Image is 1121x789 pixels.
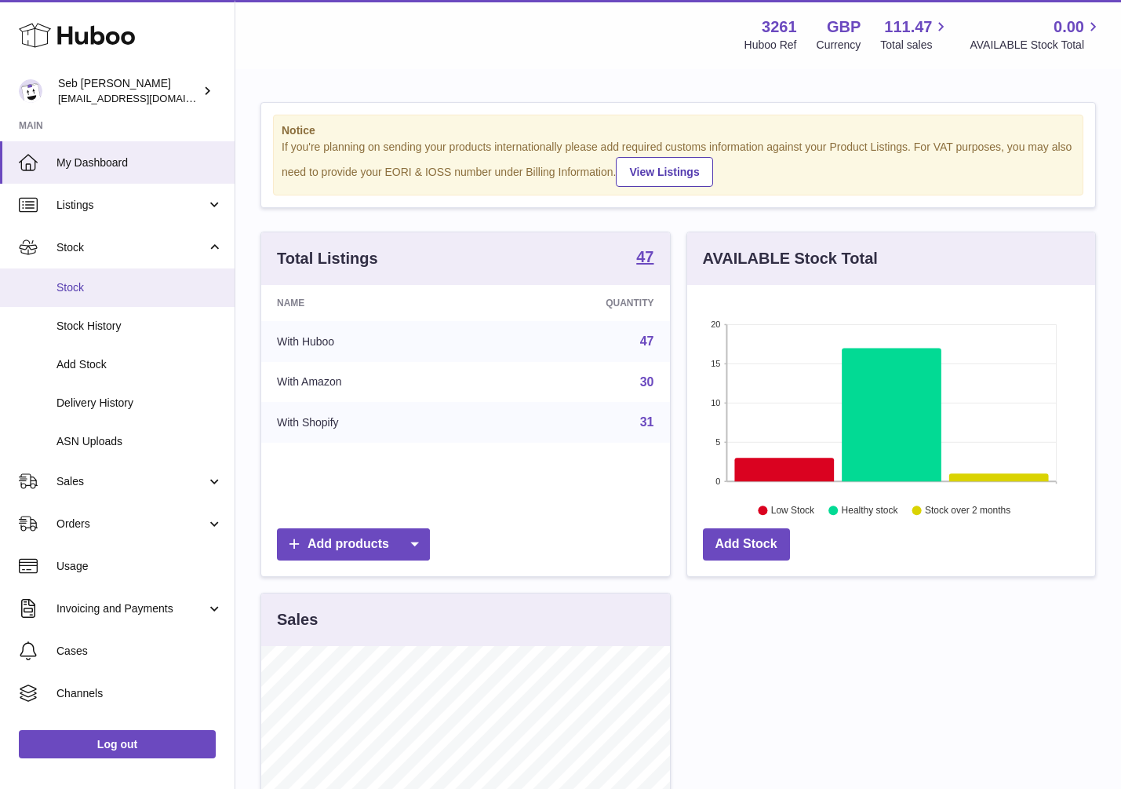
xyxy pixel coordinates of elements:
text: Stock over 2 months [925,505,1010,516]
text: Healthy stock [841,505,898,516]
text: 5 [715,437,720,447]
h3: Sales [277,609,318,630]
text: 15 [711,359,720,368]
span: [EMAIL_ADDRESS][DOMAIN_NAME] [58,92,231,104]
span: Stock History [56,319,223,334]
text: 10 [711,398,720,407]
div: If you're planning on sending your products internationally please add required customs informati... [282,140,1075,187]
div: Currency [817,38,861,53]
h3: Total Listings [277,248,378,269]
a: Add products [277,528,430,561]
th: Quantity [485,285,670,321]
a: 30 [640,375,654,389]
span: ASN Uploads [56,434,223,449]
span: Sales [56,474,206,489]
strong: 3261 [762,16,797,38]
span: Stock [56,280,223,295]
span: Total sales [880,38,950,53]
span: My Dashboard [56,155,223,170]
a: 31 [640,415,654,429]
td: With Shopify [261,402,485,443]
span: Channels [56,686,223,701]
th: Name [261,285,485,321]
span: AVAILABLE Stock Total [970,38,1102,53]
span: Listings [56,198,206,213]
img: ecom@bravefoods.co.uk [19,79,42,103]
text: Low Stock [770,505,814,516]
a: View Listings [616,157,712,187]
a: 0.00 AVAILABLE Stock Total [970,16,1102,53]
a: Log out [19,730,216,758]
span: Delivery History [56,396,223,411]
div: Huboo Ref [744,38,797,53]
span: Orders [56,517,206,531]
text: 20 [711,320,720,329]
strong: GBP [827,16,861,38]
span: Cases [56,644,223,659]
a: 111.47 Total sales [880,16,950,53]
strong: 47 [636,249,653,265]
span: Add Stock [56,357,223,372]
div: Seb [PERSON_NAME] [58,76,199,106]
span: 111.47 [884,16,932,38]
strong: Notice [282,123,1075,138]
td: With Amazon [261,362,485,403]
a: Add Stock [703,528,790,561]
span: Stock [56,240,206,255]
span: 0.00 [1054,16,1084,38]
a: 47 [640,334,654,348]
td: With Huboo [261,321,485,362]
h3: AVAILABLE Stock Total [703,248,878,269]
a: 47 [636,249,653,268]
span: Invoicing and Payments [56,601,206,616]
text: 0 [715,477,720,486]
span: Usage [56,559,223,574]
